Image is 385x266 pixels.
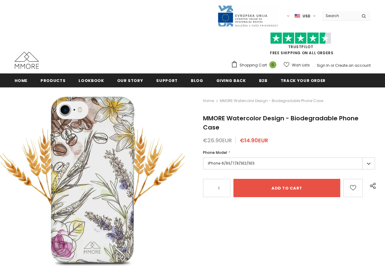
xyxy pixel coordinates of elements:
[269,61,276,68] span: 0
[295,13,300,19] img: USD
[281,78,326,83] span: Track your order
[303,13,310,19] span: USD
[156,73,178,87] a: support
[217,13,278,18] a: Javni Razpis
[191,73,203,87] a: Blog
[281,73,326,87] a: Track your order
[259,73,268,87] a: B2B
[203,150,227,155] span: Phone Model
[40,78,65,83] span: Products
[317,63,330,68] a: Sign In
[335,63,371,68] a: Create an account
[322,11,357,20] input: Search Site
[240,62,267,68] span: Shopping Cart
[40,73,65,87] a: Products
[191,78,203,83] span: Blog
[117,73,143,87] a: Our Story
[203,158,375,169] label: iPhone 6/6S/7/8/SE2/SE3
[284,60,310,70] a: Wish Lists
[203,137,232,144] span: €26.90EUR
[15,78,28,83] span: Home
[292,62,310,68] span: Wish Lists
[231,61,279,70] a: Shopping Cart 0
[156,78,178,83] span: support
[79,73,104,87] a: Lookbook
[331,63,334,68] span: or
[270,32,331,44] img: Trust Pilot Stars
[233,179,340,197] input: Add to cart
[231,35,371,55] span: FREE SHIPPING ON ALL ORDERS
[220,97,323,105] span: MMORE Watercolor Design - Biodegradable Phone Case
[15,52,39,69] img: MMORE Cases
[15,73,28,87] a: Home
[203,97,214,105] a: Home
[240,137,268,144] span: €14.90EUR
[79,78,104,83] span: Lookbook
[288,44,313,49] a: Trustpilot
[203,114,359,132] span: MMORE Watercolor Design - Biodegradable Phone Case
[216,73,246,87] a: Giving back
[259,78,268,83] span: B2B
[216,78,246,83] span: Giving back
[117,78,143,83] span: Our Story
[217,5,278,27] img: Javni Razpis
